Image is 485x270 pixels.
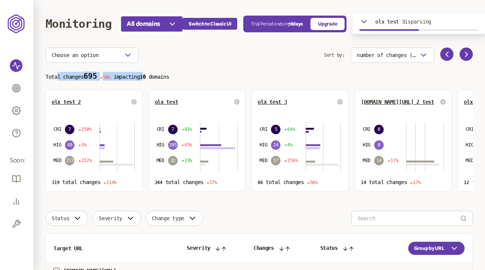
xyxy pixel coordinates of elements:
span: 205 [168,140,178,150]
span: HIG [466,142,473,148]
button: Status [46,211,88,226]
span: 7 [168,125,178,134]
span: 57 [271,156,280,165]
button: number of changes (high-low) [351,48,434,63]
span: 65% [181,142,192,148]
span: 86 [258,180,263,185]
span: 14 [374,156,384,165]
button: Choose an option [46,48,139,63]
button: olx test 3 [258,99,287,105]
span: CRI [363,126,370,132]
span: 272 [65,156,74,165]
span: All domains [127,19,160,29]
span: 24 [271,140,280,150]
p: total changes [155,179,240,186]
span: 32 [168,156,178,165]
button: Switch to Classic UI [183,18,237,30]
span: Status [52,215,69,221]
button: Change type [146,211,203,226]
span: HIG [363,142,370,148]
span: 12 [464,180,469,185]
span: Choose an option [52,52,99,58]
span: CRI [54,126,61,132]
span: 78 days [288,21,303,27]
span: 244 [155,180,162,185]
a: Upgrade [310,18,345,30]
th: Target URL [46,234,179,263]
span: MED [157,157,164,164]
span: MED [54,157,61,164]
span: 3% [78,142,87,148]
p: total changes [258,179,343,186]
span: 81% [181,126,192,132]
span: 5 [271,125,280,134]
th: Changes [246,234,313,263]
span: olx test 3 [375,19,405,25]
p: total changes [52,179,137,186]
span: 0 [374,140,384,150]
span: CRI [466,126,473,132]
button: olx test [155,99,178,105]
span: 0 [374,125,384,134]
p: Trial Period ends in [251,21,303,27]
h1: Monitoring [46,17,112,30]
span: Severity [99,215,122,221]
span: 152% [78,157,91,164]
span: 64% [284,126,295,132]
span: 40 [65,140,74,150]
span: Group by URL [414,245,444,251]
span: number of changes (high-low) [357,52,416,58]
span: 33% [181,157,192,164]
p: total changes [361,179,446,186]
span: HIG [157,142,164,148]
span: Sort by: [324,48,345,63]
span: MED [466,157,473,164]
th: Status [313,234,391,263]
button: All domains [121,16,183,32]
button: Group by URL [408,241,465,255]
span: MED [363,157,370,164]
span: HIG [54,142,61,148]
span: 58% [100,75,110,80]
button: Severity [93,211,141,226]
span: 114% [103,180,117,185]
button: [DOMAIN_NAME][URL] 2 test [361,99,434,105]
span: 695 [83,71,97,81]
span: 7 [65,125,74,134]
span: 4% [284,142,293,148]
span: 17% [387,157,398,164]
th: Severity [179,234,246,263]
span: 10 [140,74,145,80]
span: MED [260,157,267,164]
span: Soon: [10,156,24,165]
span: 56% [307,180,318,185]
span: 250% [78,126,91,132]
span: CRI [260,126,267,132]
span: CRI [157,126,164,132]
span: Change type [152,215,184,221]
input: Search [357,211,460,226]
span: 256% [284,157,298,164]
span: 17% [206,180,217,185]
span: 319 [52,180,59,185]
span: 17% [410,180,420,185]
span: 14 [361,180,366,185]
button: olx test 2 [52,99,81,105]
p: Total changes impacting domains [46,72,473,81]
p: is parsing [375,19,431,25]
span: HIG [260,142,267,148]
